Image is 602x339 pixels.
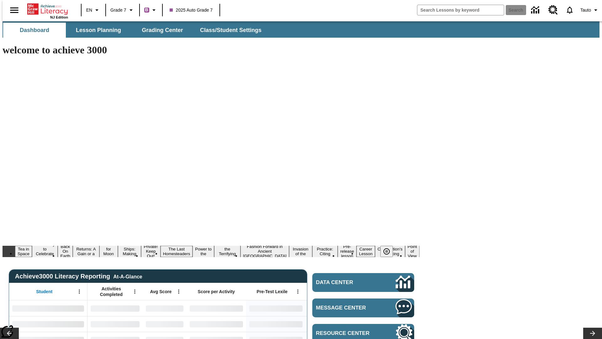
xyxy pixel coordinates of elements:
[91,286,132,297] span: Activities Completed
[141,243,160,259] button: Slide 7 Private! Keep Out!
[3,44,420,56] h1: welcome to achieve 3000
[27,2,68,19] div: Home
[405,243,420,259] button: Slide 17 Point of View
[83,4,103,16] button: Language: EN, Select a language
[67,23,130,38] button: Lesson Planning
[145,6,148,14] span: B
[174,287,183,296] button: Open Menu
[108,4,137,16] button: Grade: Grade 7, Select a grade
[99,241,118,262] button: Slide 5 Time for Moon Rules?
[198,289,235,294] span: Score per Activity
[36,289,52,294] span: Student
[214,241,240,262] button: Slide 10 Attack of the Terrifying Tomatoes
[257,289,288,294] span: Pre-Test Lexile
[150,289,172,294] span: Avg Score
[3,23,66,38] button: Dashboard
[130,287,140,296] button: Open Menu
[73,241,99,262] button: Slide 4 Free Returns: A Gain or a Drain?
[131,23,194,38] button: Grading Center
[562,2,578,18] a: Notifications
[3,21,599,38] div: SubNavbar
[293,287,303,296] button: Open Menu
[143,300,187,316] div: No Data,
[380,246,393,257] button: Pause
[75,287,84,296] button: Open Menu
[142,27,183,34] span: Grading Center
[15,246,32,257] button: Slide 1 Tea in Space
[50,15,68,19] span: NJ Edition
[113,273,142,280] div: At-A-Glance
[193,241,214,262] button: Slide 9 Solar Power to the People
[143,316,187,332] div: No Data,
[583,328,602,339] button: Lesson carousel, Next
[375,241,405,262] button: Slide 16 The Constitution's Balancing Act
[312,299,414,317] a: Message Center
[545,2,562,19] a: Resource Center, Will open in new tab
[5,1,24,19] button: Open side menu
[580,7,591,13] span: Tauto
[170,7,213,13] span: 2025 Auto Grade 7
[527,2,545,19] a: Data Center
[312,241,338,262] button: Slide 13 Mixed Practice: Citing Evidence
[417,5,504,15] input: search field
[15,273,142,280] span: Achieve3000 Literacy Reporting
[578,4,602,16] button: Profile/Settings
[200,27,261,34] span: Class/Student Settings
[118,241,141,262] button: Slide 6 Cruise Ships: Making Waves
[240,243,289,259] button: Slide 11 Fashion Forward in Ancient Rome
[3,23,267,38] div: SubNavbar
[27,3,68,15] a: Home
[86,7,92,13] span: EN
[20,27,49,34] span: Dashboard
[142,4,160,16] button: Boost Class color is purple. Change class color
[312,273,414,292] a: Data Center
[289,241,312,262] button: Slide 12 The Invasion of the Free CD
[87,300,143,316] div: No Data,
[110,7,126,13] span: Grade 7
[380,246,399,257] div: Pause
[32,241,58,262] button: Slide 2 Get Ready to Celebrate Juneteenth!
[161,246,193,257] button: Slide 8 The Last Homesteaders
[195,23,267,38] button: Class/Student Settings
[316,305,377,311] span: Message Center
[338,243,356,259] button: Slide 14 Pre-release lesson
[87,316,143,332] div: No Data,
[316,330,377,336] span: Resource Center
[356,246,375,257] button: Slide 15 Career Lesson
[76,27,121,34] span: Lesson Planning
[58,243,73,259] button: Slide 3 Back On Earth
[316,279,375,286] span: Data Center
